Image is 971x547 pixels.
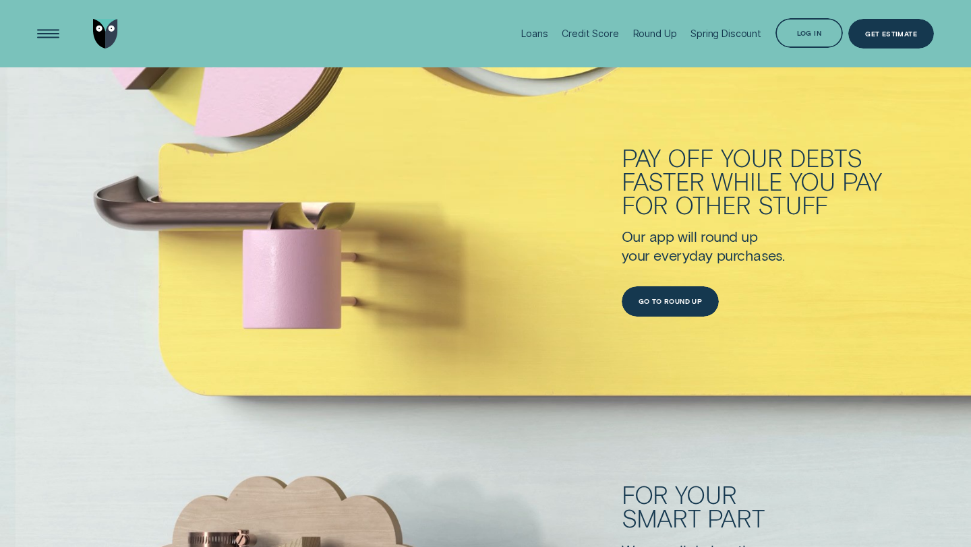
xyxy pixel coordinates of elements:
div: part [707,506,765,529]
div: faster [622,169,705,193]
div: up [741,227,757,245]
div: off [668,146,714,169]
div: other [675,193,751,216]
div: you [790,169,836,193]
div: purchases. [717,246,785,264]
div: Pay [622,146,661,169]
div: Round Up [633,28,677,39]
div: everyday [653,246,713,264]
div: will [678,227,697,245]
a: Go to Round Up [622,286,719,317]
div: Credit Score [562,28,618,39]
div: Spring Discount [690,28,761,39]
div: debts [790,146,863,169]
button: Log in [775,18,843,49]
div: Loans [521,28,548,39]
div: for [622,193,669,216]
div: while [711,169,783,193]
div: pay [842,169,882,193]
div: stuff [758,193,829,216]
div: app [649,227,674,245]
img: Wisr [93,19,118,49]
div: smart [622,506,701,529]
a: Get Estimate [848,19,934,49]
div: For [622,482,669,506]
div: your [675,482,737,506]
div: your [721,146,783,169]
div: your [622,246,650,264]
div: round [701,227,738,245]
button: Open Menu [33,19,63,49]
div: Our [622,227,646,245]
